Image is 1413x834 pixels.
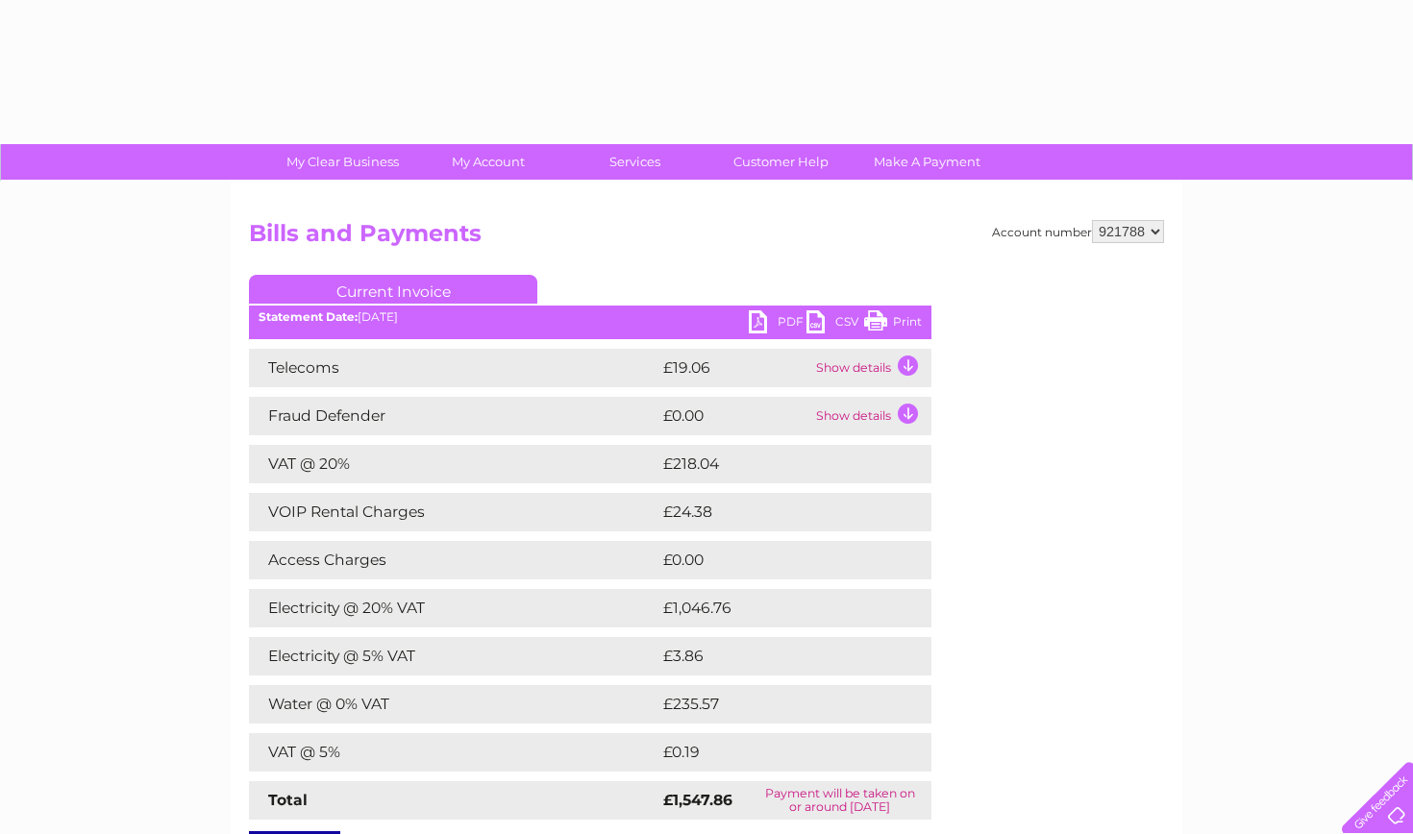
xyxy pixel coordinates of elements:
[249,637,658,675] td: Electricity @ 5% VAT
[811,397,931,435] td: Show details
[249,397,658,435] td: Fraud Defender
[663,791,732,809] strong: £1,547.86
[249,349,658,387] td: Telecoms
[249,220,1164,257] h2: Bills and Payments
[658,541,887,579] td: £0.00
[658,685,897,724] td: £235.57
[249,445,658,483] td: VAT @ 20%
[749,781,931,820] td: Payment will be taken on or around [DATE]
[658,349,811,387] td: £19.06
[268,791,308,809] strong: Total
[702,144,860,180] a: Customer Help
[806,310,864,338] a: CSV
[249,685,658,724] td: Water @ 0% VAT
[658,637,887,675] td: £3.86
[848,144,1006,180] a: Make A Payment
[259,309,358,324] b: Statement Date:
[249,310,931,324] div: [DATE]
[864,310,922,338] a: Print
[658,589,902,627] td: £1,046.76
[811,349,931,387] td: Show details
[409,144,568,180] a: My Account
[249,589,658,627] td: Electricity @ 20% VAT
[658,445,897,483] td: £218.04
[658,733,884,772] td: £0.19
[249,541,658,579] td: Access Charges
[556,144,714,180] a: Services
[658,493,893,531] td: £24.38
[249,493,658,531] td: VOIP Rental Charges
[749,310,806,338] a: PDF
[263,144,422,180] a: My Clear Business
[992,220,1164,243] div: Account number
[658,397,811,435] td: £0.00
[249,275,537,304] a: Current Invoice
[249,733,658,772] td: VAT @ 5%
